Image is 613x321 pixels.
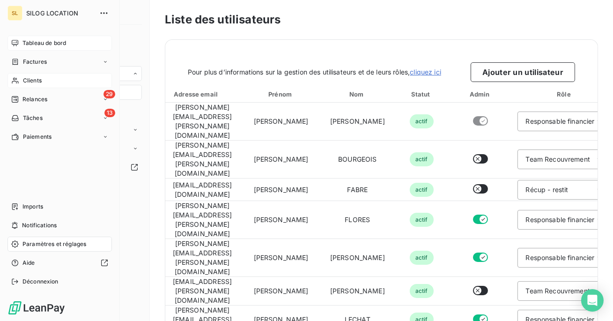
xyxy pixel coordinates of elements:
span: Relances [22,95,47,104]
td: [PERSON_NAME][EMAIL_ADDRESS][PERSON_NAME][DOMAIN_NAME] [165,201,239,239]
span: Factures [23,58,47,66]
a: Tableau de bord [7,36,112,51]
span: actif [410,114,434,128]
td: [PERSON_NAME] [239,277,323,306]
div: Responsable financier [525,117,594,126]
span: Tâches [23,114,43,122]
span: actif [410,213,434,227]
td: [PERSON_NAME][EMAIL_ADDRESS][PERSON_NAME][DOMAIN_NAME] [165,103,239,141]
span: Déconnexion [22,277,59,286]
td: FLORES [323,201,392,239]
th: Toggle SortBy [239,86,323,103]
td: [PERSON_NAME][EMAIL_ADDRESS][PERSON_NAME][DOMAIN_NAME] [165,141,239,179]
span: Imports [22,202,43,211]
div: Open Intercom Messenger [581,289,604,312]
td: [EMAIL_ADDRESS][DOMAIN_NAME] [165,179,239,201]
span: Paramètres et réglages [22,240,86,248]
a: 13Tâches [7,111,112,126]
span: Clients [23,76,42,85]
span: actif [410,183,434,197]
span: Aide [22,259,35,267]
td: BOURGEOIS [323,141,392,179]
button: Ajouter un utilisateur [471,62,575,82]
td: [PERSON_NAME] [323,239,392,277]
td: FABRE [323,179,392,201]
td: [PERSON_NAME][EMAIL_ADDRESS][PERSON_NAME][DOMAIN_NAME] [165,239,239,277]
td: [PERSON_NAME] [323,277,392,306]
div: Team Recouvrement [525,155,590,164]
img: Logo LeanPay [7,300,66,315]
td: [PERSON_NAME] [239,239,323,277]
td: [PERSON_NAME] [323,103,392,141]
div: Team Recouvrement [525,286,590,296]
div: Statut [394,90,449,99]
span: 13 [104,109,115,117]
h3: Liste des utilisateurs [165,11,598,28]
div: Nom [325,90,391,99]
td: [PERSON_NAME] [239,179,323,201]
a: Paiements [7,129,112,144]
a: Imports [7,199,112,214]
div: Prénom [241,90,321,99]
div: Responsable financier [525,253,594,262]
div: SL [7,6,22,21]
span: Tableau de bord [22,39,66,47]
td: [PERSON_NAME] [239,201,323,239]
div: Responsable financier [525,215,594,224]
span: SILOG LOCATION [26,9,94,17]
a: Paramètres et réglages [7,237,112,252]
a: Factures [7,54,112,69]
td: [PERSON_NAME] [239,141,323,179]
a: Aide [7,255,112,270]
td: [EMAIL_ADDRESS][PERSON_NAME][DOMAIN_NAME] [165,277,239,306]
span: Pour plus d’informations sur la gestion des utilisateurs et de leurs rôles, [188,67,441,77]
div: Admin [453,90,509,99]
span: 29 [103,90,115,98]
span: actif [410,152,434,166]
a: 29Relances [7,92,112,107]
th: Toggle SortBy [323,86,392,103]
span: actif [410,284,434,298]
span: actif [410,251,434,265]
div: Récup - restit [525,185,568,194]
th: Toggle SortBy [165,86,239,103]
td: [PERSON_NAME] [239,103,323,141]
span: Notifications [22,221,57,230]
th: Toggle SortBy [392,86,451,103]
div: Adresse email [167,90,237,99]
span: Paiements [23,133,52,141]
a: cliquez ici [410,68,441,76]
a: Clients [7,73,112,88]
